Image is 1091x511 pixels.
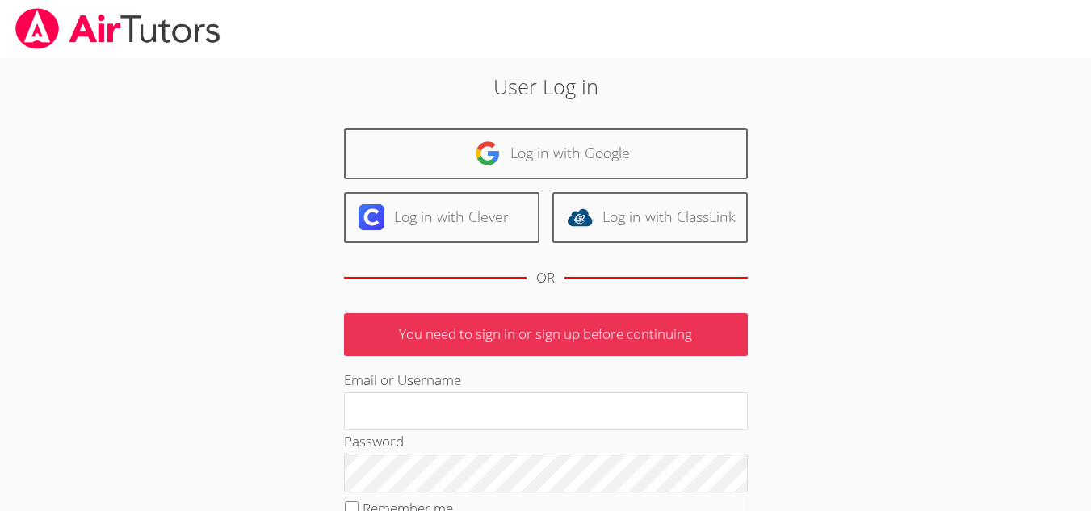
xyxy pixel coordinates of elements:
label: Password [344,432,404,450]
img: google-logo-50288ca7cdecda66e5e0955fdab243c47b7ad437acaf1139b6f446037453330a.svg [475,140,501,166]
h2: User Log in [251,71,841,102]
label: Email or Username [344,371,461,389]
a: Log in with Google [344,128,748,179]
a: Log in with Clever [344,192,539,243]
a: Log in with ClassLink [552,192,748,243]
div: OR [536,266,555,290]
img: clever-logo-6eab21bc6e7a338710f1a6ff85c0baf02591cd810cc4098c63d3a4b26e2feb20.svg [359,204,384,230]
p: You need to sign in or sign up before continuing [344,313,748,356]
img: classlink-logo-d6bb404cc1216ec64c9a2012d9dc4662098be43eaf13dc465df04b49fa7ab582.svg [567,204,593,230]
img: airtutors_banner-c4298cdbf04f3fff15de1276eac7730deb9818008684d7c2e4769d2f7ddbe033.png [14,8,222,49]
